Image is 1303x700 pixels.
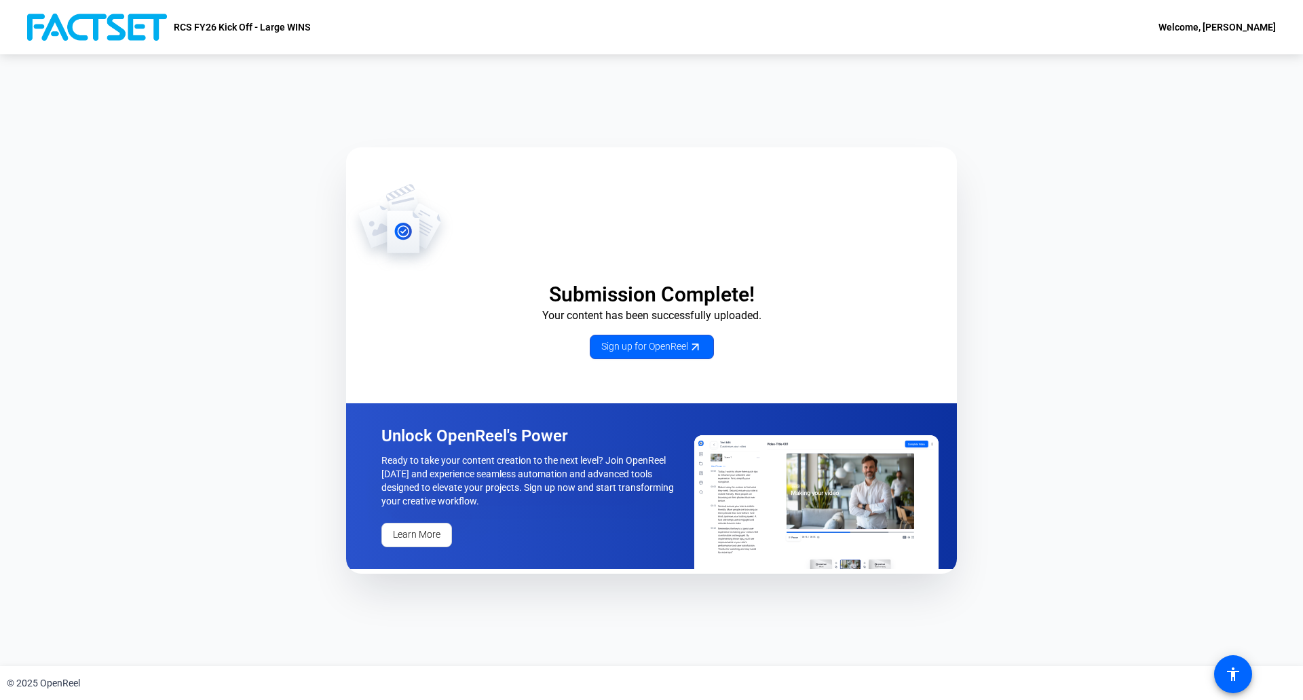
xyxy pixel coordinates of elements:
[1158,19,1276,35] div: Welcome, [PERSON_NAME]
[7,676,80,690] div: © 2025 OpenReel
[1225,666,1241,682] mat-icon: accessibility
[346,183,454,271] img: OpenReel
[393,528,440,542] span: Learn More
[174,19,311,35] p: RCS FY26 Kick Off - Large WINS
[381,425,679,447] p: Unlock OpenReel's Power
[346,282,957,308] p: Submission Complete!
[590,335,714,359] a: Sign up for OpenReel
[601,339,702,354] span: Sign up for OpenReel
[381,454,679,508] p: Ready to take your content creation to the next level? Join OpenReel [DATE] and experience seamle...
[694,435,939,569] img: OpenReel
[27,14,167,41] img: OpenReel logo
[381,523,452,547] a: Learn More
[346,308,957,324] p: Your content has been successfully uploaded.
